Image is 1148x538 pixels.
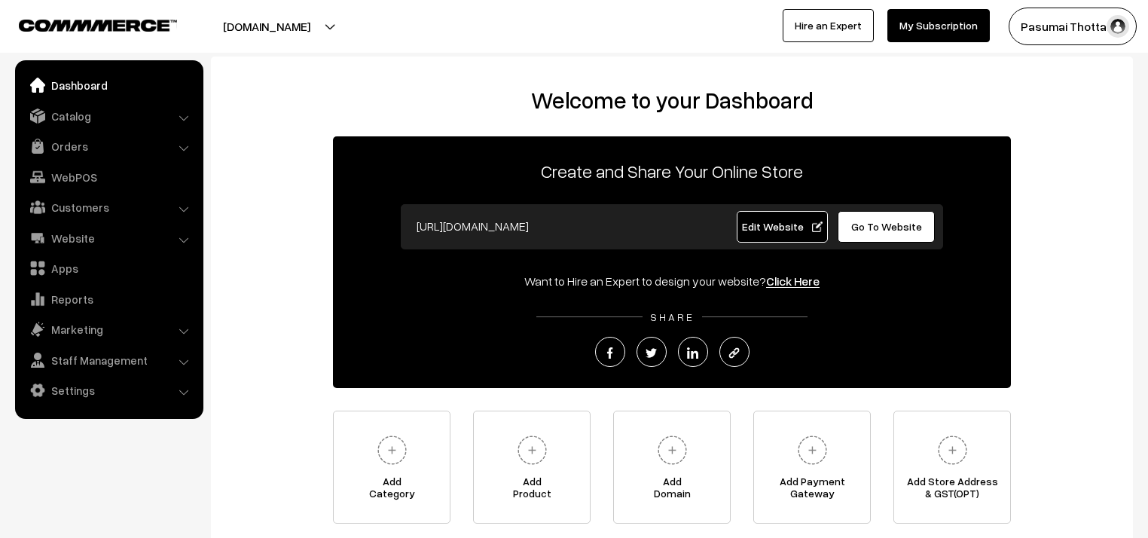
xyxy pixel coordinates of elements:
a: Settings [19,377,198,404]
a: Hire an Expert [783,9,874,42]
a: Dashboard [19,72,198,99]
p: Create and Share Your Online Store [333,157,1011,185]
a: Reports [19,286,198,313]
span: Go To Website [851,220,922,233]
a: Website [19,225,198,252]
span: Add Category [334,475,450,506]
a: AddProduct [473,411,591,524]
a: Staff Management [19,347,198,374]
a: Add PaymentGateway [753,411,871,524]
span: Edit Website [742,220,823,233]
a: AddDomain [613,411,731,524]
a: COMMMERCE [19,15,151,33]
a: Go To Website [838,211,935,243]
a: My Subscription [887,9,990,42]
button: Pasumai Thotta… [1009,8,1137,45]
a: Apps [19,255,198,282]
h2: Welcome to your Dashboard [226,87,1118,114]
a: Click Here [766,274,820,289]
a: Catalog [19,102,198,130]
span: Add Domain [614,475,730,506]
span: Add Store Address & GST(OPT) [894,475,1010,506]
a: AddCategory [333,411,450,524]
img: plus.svg [652,429,693,471]
a: Customers [19,194,198,221]
img: plus.svg [792,429,833,471]
a: WebPOS [19,164,198,191]
button: [DOMAIN_NAME] [170,8,363,45]
span: Add Product [474,475,590,506]
div: Want to Hire an Expert to design your website? [333,272,1011,290]
a: Orders [19,133,198,160]
a: Marketing [19,316,198,343]
img: plus.svg [932,429,973,471]
span: Add Payment Gateway [754,475,870,506]
img: plus.svg [511,429,553,471]
img: plus.svg [371,429,413,471]
a: Add Store Address& GST(OPT) [893,411,1011,524]
img: COMMMERCE [19,20,177,31]
span: SHARE [643,310,702,323]
img: user [1107,15,1129,38]
a: Edit Website [737,211,829,243]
